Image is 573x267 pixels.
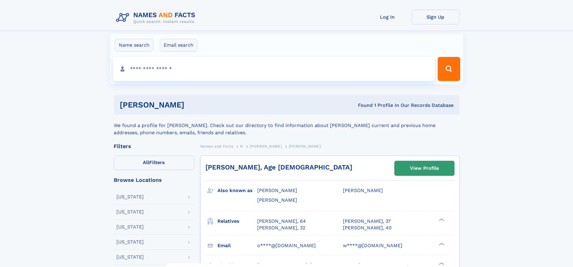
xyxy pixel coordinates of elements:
a: [PERSON_NAME] [250,142,282,150]
a: Names and Facts [200,142,233,150]
label: Filters [114,156,194,170]
span: [PERSON_NAME] [289,144,321,148]
img: Logo Names and Facts [114,10,200,26]
div: ❯ [437,242,445,246]
div: We found a profile for [PERSON_NAME]. Check out our directory to find information about [PERSON_N... [114,115,460,136]
span: [PERSON_NAME] [343,188,383,193]
span: N [240,144,243,148]
div: Filters [114,144,194,149]
h3: Relatives [217,216,257,226]
button: Search Button [438,57,460,81]
div: Found 1 Profile In Our Records Database [271,102,454,109]
h3: Email [217,241,257,251]
a: Sign Up [411,10,460,24]
div: [US_STATE] [116,225,144,229]
div: ❯ [437,262,445,265]
span: All [143,160,149,165]
a: N [240,142,243,150]
label: Name search [115,39,153,51]
a: [PERSON_NAME], Age [DEMOGRAPHIC_DATA] [205,163,352,171]
h1: [PERSON_NAME] [120,101,271,109]
div: [US_STATE] [116,255,144,259]
div: [US_STATE] [116,240,144,244]
a: View Profile [395,161,454,175]
span: [PERSON_NAME] [257,197,297,203]
div: View Profile [410,161,439,175]
a: [PERSON_NAME], 64 [257,218,306,225]
div: [US_STATE] [116,194,144,199]
a: [PERSON_NAME], 32 [257,225,305,231]
label: Email search [160,39,197,51]
div: Browse Locations [114,177,194,183]
div: [US_STATE] [116,210,144,214]
a: [PERSON_NAME], 40 [343,225,392,231]
a: [PERSON_NAME], 37 [343,218,391,225]
span: [PERSON_NAME] [250,144,282,148]
input: search input [113,57,435,81]
div: ❯ [437,218,445,222]
h3: Also known as [217,185,257,196]
a: Log In [363,10,411,24]
span: [PERSON_NAME] [257,188,297,193]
